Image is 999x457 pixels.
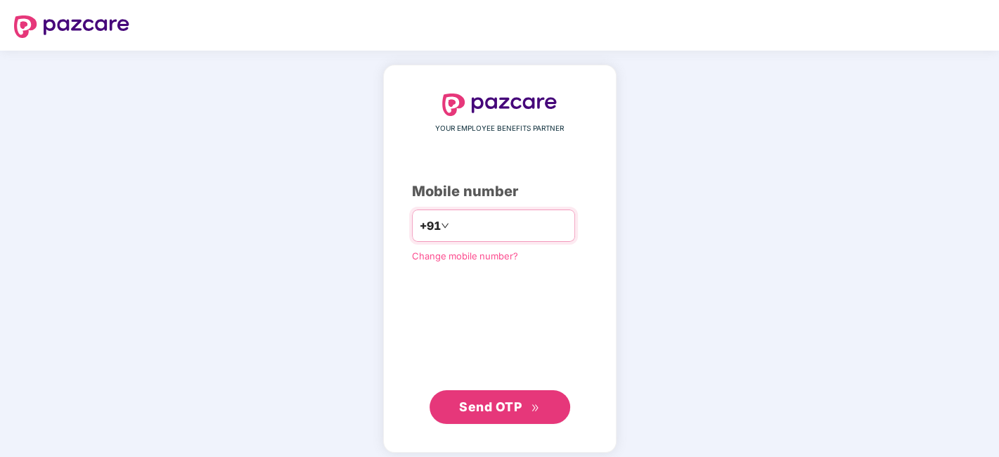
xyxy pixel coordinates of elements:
[441,221,449,230] span: down
[412,181,588,202] div: Mobile number
[14,15,129,38] img: logo
[442,94,557,116] img: logo
[430,390,570,424] button: Send OTPdouble-right
[435,123,564,134] span: YOUR EMPLOYEE BENEFITS PARTNER
[412,250,518,262] a: Change mobile number?
[420,217,441,235] span: +91
[531,404,540,413] span: double-right
[459,399,522,414] span: Send OTP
